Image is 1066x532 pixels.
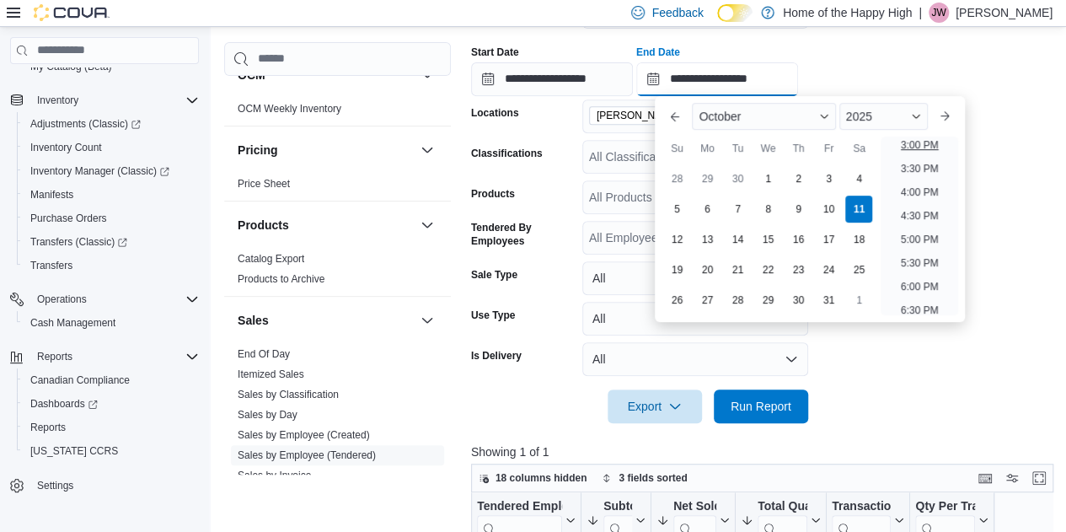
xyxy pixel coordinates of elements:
a: Canadian Compliance [24,370,137,390]
button: Purchase Orders [17,207,206,230]
div: day-25 [845,256,872,283]
a: Sales by Invoice [238,470,311,481]
div: day-18 [845,226,872,253]
span: My Catalog (Beta) [30,60,112,73]
div: Fr [815,135,842,162]
button: All [582,342,808,376]
a: Adjustments (Classic) [24,114,147,134]
img: Cova [34,4,110,21]
h3: Sales [238,312,269,329]
span: Sales by Invoice [238,469,311,482]
button: Reports [30,347,79,367]
span: [PERSON_NAME] - Second Ave - Prairie Records [597,107,728,124]
button: Products [238,217,414,234]
button: Previous Month [662,103,688,130]
a: Transfers (Classic) [24,232,134,252]
span: Transfers (Classic) [24,232,199,252]
label: Locations [471,106,519,120]
li: 6:30 PM [894,300,945,320]
div: Jacob Williams [929,3,949,23]
span: JW [931,3,945,23]
div: October, 2025 [662,164,874,315]
a: Catalog Export [238,253,304,265]
div: day-5 [663,196,690,223]
span: 18 columns hidden [496,471,587,485]
a: OCM Weekly Inventory [238,103,341,115]
a: Adjustments (Classic) [17,112,206,136]
a: Inventory Count [24,137,109,158]
span: Inventory Count [24,137,199,158]
button: Enter fullscreen [1029,468,1049,488]
span: Canadian Compliance [30,373,130,387]
div: day-30 [724,165,751,192]
span: Manifests [24,185,199,205]
div: day-28 [724,287,751,314]
div: day-2 [785,165,812,192]
button: My Catalog (Beta) [17,55,206,78]
div: day-29 [754,287,781,314]
span: 2025 [846,110,872,123]
label: Is Delivery [471,349,522,363]
a: Transfers [24,255,79,276]
button: Inventory [30,90,85,110]
span: Purchase Orders [30,212,107,225]
div: day-27 [694,287,720,314]
div: day-16 [785,226,812,253]
span: Transfers [24,255,199,276]
span: Operations [30,289,199,309]
span: Dashboards [24,394,199,414]
button: OCM [417,65,437,85]
span: OCM Weekly Inventory [238,102,341,116]
a: Inventory Manager (Classic) [24,161,176,181]
li: 4:00 PM [894,182,945,202]
button: 18 columns hidden [472,468,594,488]
label: End Date [636,46,680,59]
button: Inventory Count [17,136,206,159]
button: Operations [3,287,206,311]
a: Purchase Orders [24,208,114,228]
button: Operations [30,289,94,309]
a: Sales by Day [238,409,297,421]
span: 3 fields sorted [619,471,687,485]
div: day-19 [663,256,690,283]
div: day-13 [694,226,720,253]
button: Sales [238,312,414,329]
span: My Catalog (Beta) [24,56,199,77]
div: Transaction Average [832,498,891,514]
div: day-1 [845,287,872,314]
a: Dashboards [17,392,206,416]
span: Settings [30,475,199,496]
li: 4:30 PM [894,206,945,226]
button: All [582,302,808,336]
button: Inventory [3,89,206,112]
button: Canadian Compliance [17,368,206,392]
button: Reports [17,416,206,439]
h3: Products [238,217,289,234]
label: Sale Type [471,268,517,282]
div: day-4 [845,165,872,192]
label: Products [471,187,515,201]
li: 5:00 PM [894,229,945,250]
span: Adjustments (Classic) [30,117,141,131]
span: Adjustments (Classic) [24,114,199,134]
div: Products [224,249,451,296]
span: Itemized Sales [238,368,304,381]
span: Price Sheet [238,177,290,191]
a: Inventory Manager (Classic) [17,159,206,183]
a: Sales by Employee (Created) [238,429,370,441]
a: End Of Day [238,348,290,360]
div: day-11 [845,196,872,223]
label: Tendered By Employees [471,221,576,248]
span: Dark Mode [717,22,718,23]
span: Dashboards [30,397,98,411]
a: Sales by Classification [238,389,339,400]
a: My Catalog (Beta) [24,56,119,77]
span: Sales by Day [238,408,297,422]
div: day-3 [815,165,842,192]
div: day-9 [785,196,812,223]
span: Catalog Export [238,252,304,266]
span: Sales by Classification [238,388,339,401]
span: Cash Management [24,313,199,333]
span: Canadian Compliance [24,370,199,390]
span: Settings [37,479,73,492]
